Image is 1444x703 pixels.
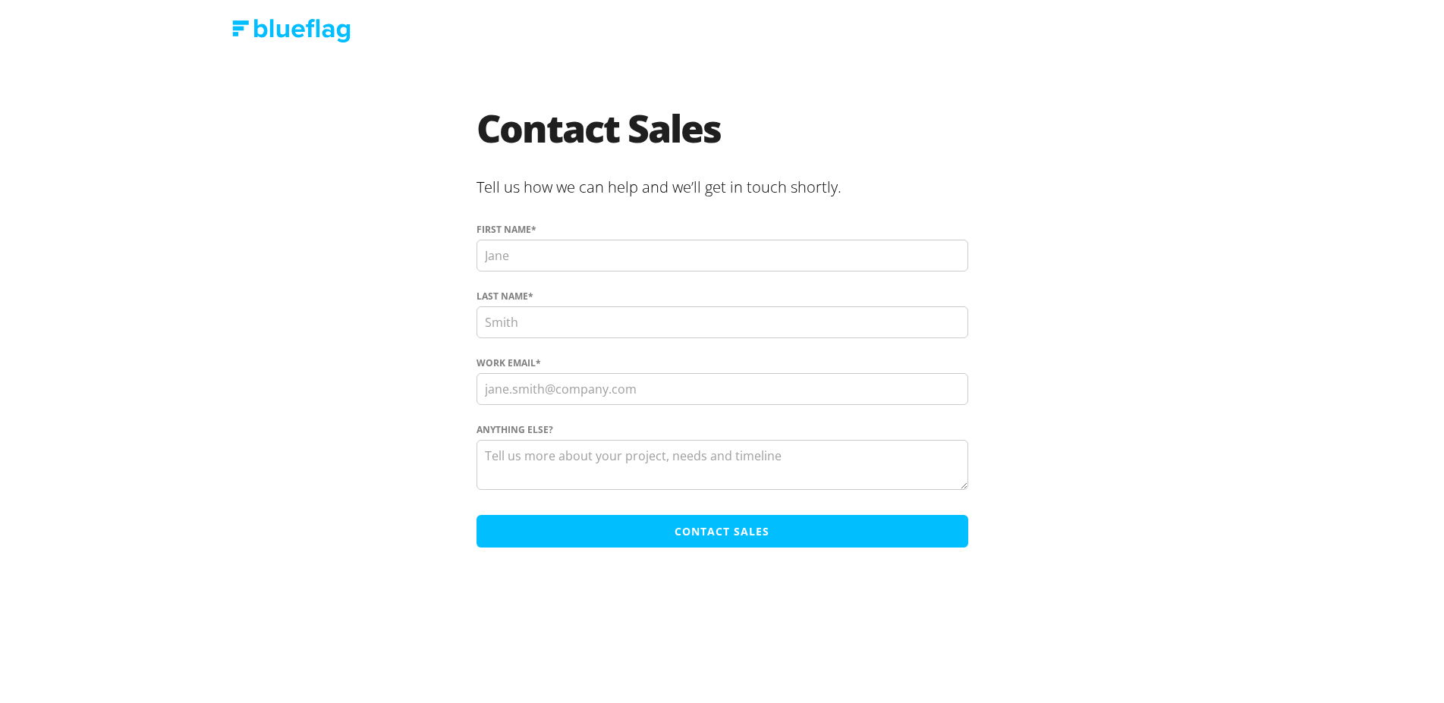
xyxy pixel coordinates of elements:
h1: Contact Sales [477,109,968,170]
input: Contact Sales [477,515,968,548]
h2: Tell us how we can help and we’ll get in touch shortly. [477,170,968,208]
img: Blue Flag logo [232,19,351,42]
span: Work Email [477,356,536,370]
input: Smith [477,306,968,338]
span: Last name [477,290,528,303]
span: Anything else? [477,423,553,437]
input: jane.smith@company.com [477,373,968,405]
span: First name [477,223,531,237]
input: Jane [477,240,968,271]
